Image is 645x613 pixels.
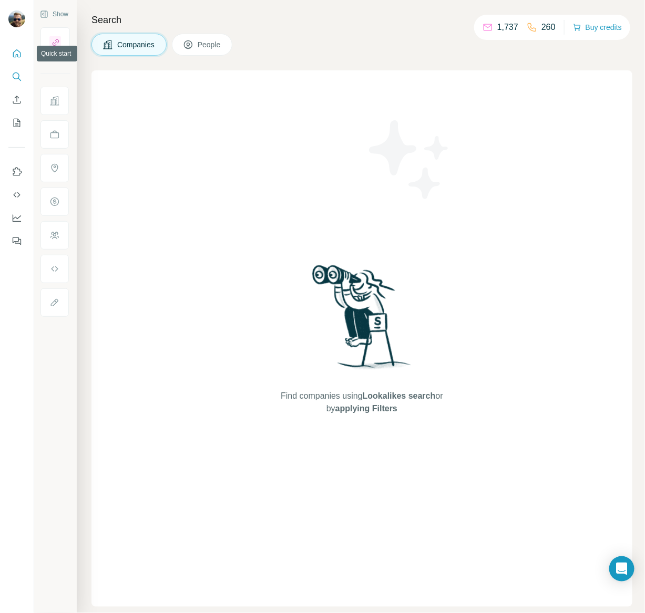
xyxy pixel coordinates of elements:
div: Open Intercom Messenger [609,556,634,581]
button: Search [8,67,25,86]
button: Feedback [8,232,25,251]
button: Show [33,6,76,22]
button: Enrich CSV [8,90,25,109]
button: My lists [8,113,25,132]
button: Use Surfe API [8,185,25,204]
span: Companies [117,39,156,50]
span: Lookalikes search [363,391,436,400]
span: applying Filters [335,404,397,413]
button: Use Surfe on LinkedIn [8,162,25,181]
img: Surfe Illustration - Stars [362,112,457,207]
img: Surfe Illustration - Woman searching with binoculars [308,262,417,379]
button: Buy credits [573,20,622,35]
button: Quick start [8,44,25,63]
p: 260 [541,21,556,34]
button: Dashboard [8,209,25,227]
p: 1,737 [497,21,518,34]
span: People [198,39,222,50]
img: Avatar [8,11,25,27]
h4: Search [91,13,632,27]
span: Find companies using or by [278,390,446,415]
